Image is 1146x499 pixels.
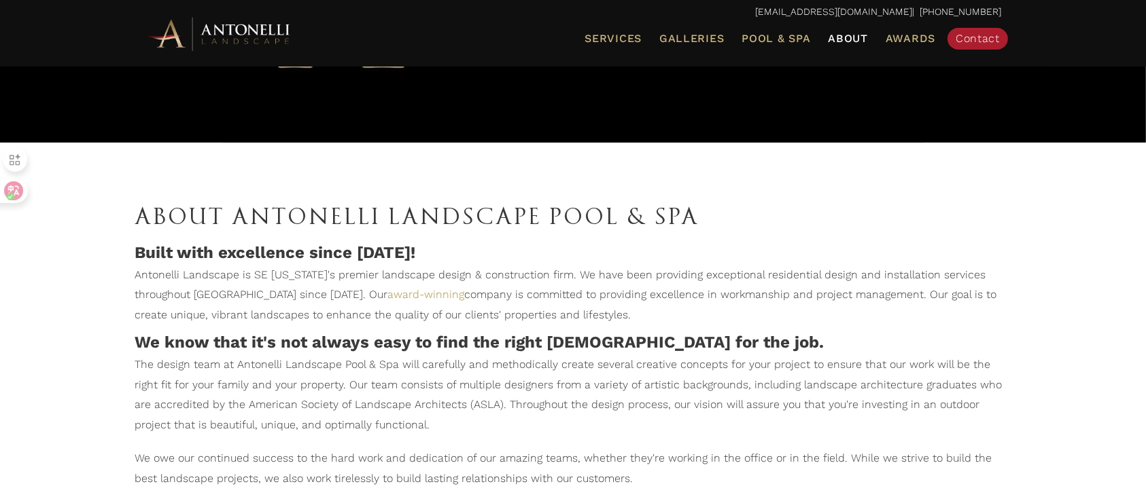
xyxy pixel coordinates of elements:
[579,30,647,48] a: Services
[880,30,941,48] a: Awards
[886,32,935,45] span: Awards
[387,288,464,301] a: award-winning
[828,33,868,44] span: About
[654,30,729,48] a: Galleries
[742,32,810,45] span: Pool & Spa
[659,32,724,45] span: Galleries
[956,32,1000,45] span: Contact
[755,6,912,17] a: [EMAIL_ADDRESS][DOMAIN_NAME]
[135,197,1011,235] h1: About Antonelli Landscape Pool & Spa
[822,30,873,48] a: About
[135,354,1011,441] p: The design team at Antonelli Landscape Pool & Spa will carefully and methodically create several ...
[135,331,1011,354] h4: We know that it's not always easy to find the right [DEMOGRAPHIC_DATA] for the job.
[736,30,816,48] a: Pool & Spa
[145,15,294,52] img: Antonelli Horizontal Logo
[135,242,1011,265] h4: Built with excellence since [DATE]!
[145,3,1001,21] p: | [PHONE_NUMBER]
[585,33,642,44] span: Services
[135,265,1011,332] p: Antonelli Landscape is SE [US_STATE]'s premier landscape design & construction firm. We have been...
[948,28,1008,50] a: Contact
[135,448,1011,495] p: We owe our continued success to the hard work and dedication of our amazing teams, whether they'r...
